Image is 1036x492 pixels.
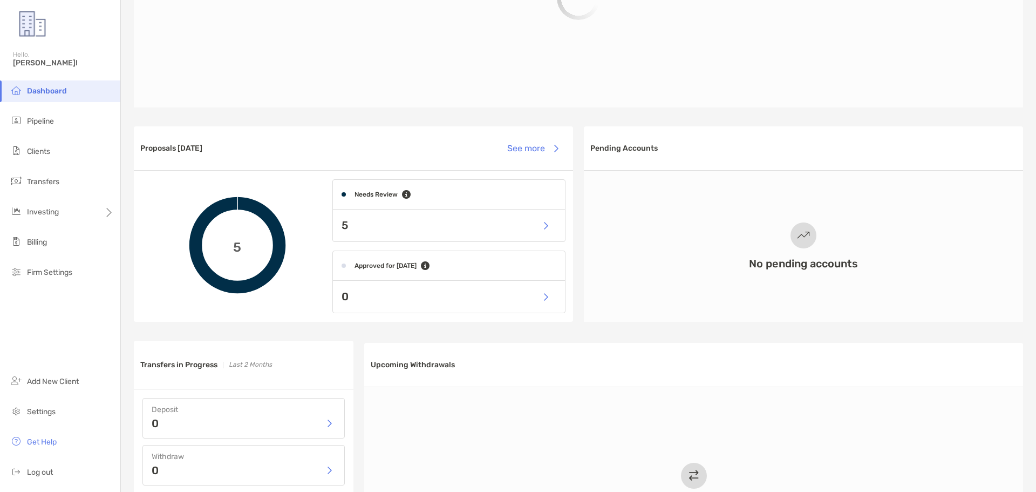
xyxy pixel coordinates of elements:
[140,360,217,369] h3: Transfers in Progress
[27,377,79,386] span: Add New Client
[590,144,658,153] h3: Pending Accounts
[342,219,348,232] p: 5
[342,290,349,304] p: 0
[27,468,53,477] span: Log out
[10,235,23,248] img: billing icon
[10,374,23,387] img: add_new_client icon
[27,268,72,277] span: Firm Settings
[10,465,23,478] img: logout icon
[152,465,159,476] p: 0
[229,358,272,372] p: Last 2 Months
[13,4,52,43] img: Zoe Logo
[152,452,336,461] h4: Withdraw
[749,257,858,270] h3: No pending accounts
[10,144,23,157] img: clients icon
[27,117,54,126] span: Pipeline
[10,174,23,187] img: transfers icon
[355,191,398,198] h4: Needs Review
[152,405,336,414] h4: Deposit
[233,238,241,253] span: 5
[499,137,567,160] button: See more
[10,205,23,218] img: investing icon
[27,407,56,416] span: Settings
[27,437,57,447] span: Get Help
[371,360,455,369] h3: Upcoming Withdrawals
[10,265,23,278] img: firm-settings icon
[355,262,417,269] h4: Approved for [DATE]
[27,147,50,156] span: Clients
[27,207,59,217] span: Investing
[27,86,67,96] span: Dashboard
[10,84,23,97] img: dashboard icon
[27,238,47,247] span: Billing
[152,418,159,429] p: 0
[27,177,59,186] span: Transfers
[10,114,23,127] img: pipeline icon
[13,58,114,68] span: [PERSON_NAME]!
[10,435,23,448] img: get-help icon
[140,144,202,153] h3: Proposals [DATE]
[10,405,23,417] img: settings icon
